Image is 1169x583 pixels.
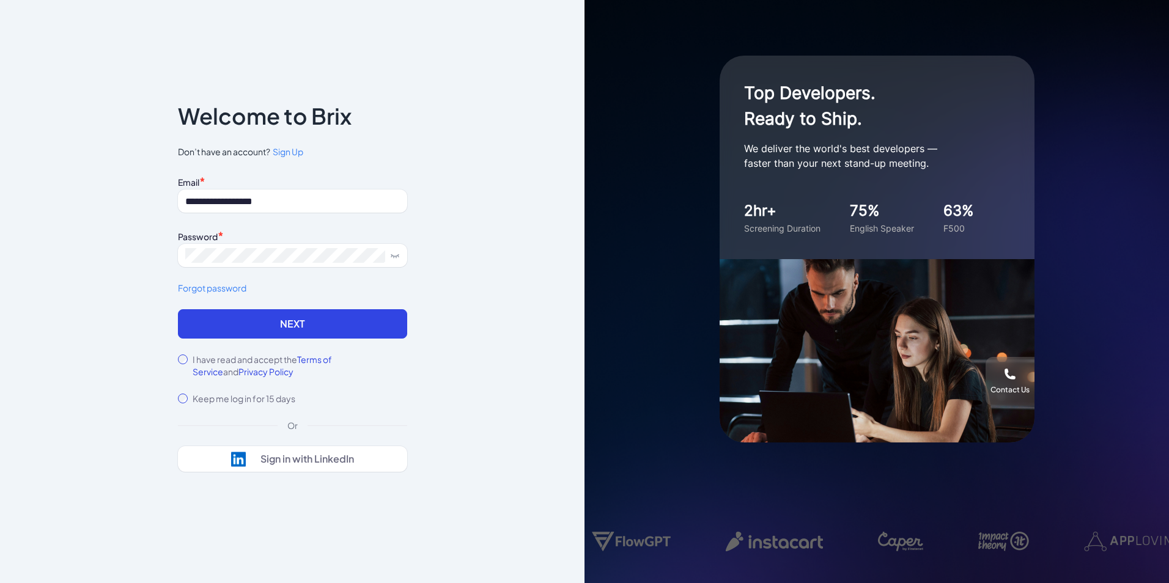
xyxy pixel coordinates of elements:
[238,366,293,377] span: Privacy Policy
[273,146,303,157] span: Sign Up
[744,141,989,170] p: We deliver the world's best developers — faster than your next stand-up meeting.
[278,419,308,431] div: Or
[260,453,354,465] div: Sign in with LinkedIn
[850,222,914,235] div: English Speaker
[193,353,407,378] label: I have read and accept the and
[178,145,407,158] span: Don’t have an account?
[178,282,407,295] a: Forgot password
[178,106,352,126] p: Welcome to Brix
[178,231,218,242] label: Password
[850,200,914,222] div: 75%
[744,80,989,131] h1: Top Developers. Ready to Ship.
[744,222,821,235] div: Screening Duration
[178,177,199,188] label: Email
[178,446,407,472] button: Sign in with LinkedIn
[986,357,1034,406] button: Contact Us
[178,309,407,339] button: Next
[744,200,821,222] div: 2hr+
[990,385,1030,395] div: Contact Us
[193,392,295,405] label: Keep me log in for 15 days
[943,222,974,235] div: F500
[270,145,303,158] a: Sign Up
[943,200,974,222] div: 63%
